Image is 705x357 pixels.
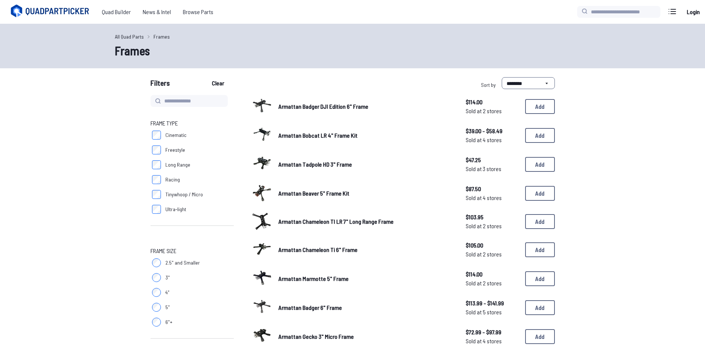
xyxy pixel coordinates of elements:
[278,160,454,169] a: Armattan Tadpole HD 3" Frame
[466,299,519,308] span: $113.99 - $141.99
[481,82,496,88] span: Sort by
[525,242,555,257] button: Add
[252,267,272,290] a: image
[115,33,144,40] a: All Quad Parts
[252,325,272,348] a: image
[525,128,555,143] button: Add
[115,42,591,59] h1: Frames
[278,217,454,226] a: Armattan Chameleon TI LR 7" Long Range Frame
[525,157,555,172] button: Add
[525,329,555,344] button: Add
[177,4,219,19] a: Browse Parts
[152,190,161,199] input: Tinywhoop / Micro
[466,164,519,173] span: Sold at 3 stores
[684,4,702,19] a: Login
[466,270,519,279] span: $114.00
[278,245,454,254] a: Armattan Chameleon Ti 6" Frame
[165,191,203,198] span: Tinywhoop / Micro
[152,145,161,154] input: Freestyle
[152,175,161,184] input: Racing
[152,160,161,169] input: Long Range
[252,238,272,261] a: image
[151,246,177,255] span: Frame Size
[252,238,272,259] img: image
[165,318,172,326] span: 6"+
[466,213,519,222] span: $103.95
[525,271,555,286] button: Add
[466,135,519,144] span: Sold at 4 stores
[278,303,454,312] a: Armattan Badger 6" Frame
[252,153,272,176] a: image
[252,211,272,232] a: image
[466,279,519,288] span: Sold at 2 stores
[466,328,519,337] span: $72.99 - $97.99
[278,161,352,168] span: Armattan Tadpole HD 3" Frame
[206,77,230,89] button: Clear
[252,325,272,346] img: image
[278,304,342,311] span: Armattan Badger 6" Frame
[278,102,454,111] a: Armattan Badger DJI Edition 6" Frame
[466,127,519,135] span: $39.00 - $58.49
[252,212,272,230] img: image
[96,4,137,19] a: Quad Builder
[278,275,349,282] span: Armattan Marmotte 5" Frame
[466,98,519,107] span: $114.00
[252,296,272,319] a: image
[152,318,161,327] input: 6"+
[466,184,519,193] span: $87.50
[151,77,170,92] span: Filters
[165,146,185,154] span: Freestyle
[252,124,272,145] img: image
[278,246,358,253] span: Armattan Chameleon Ti 6" Frame
[525,300,555,315] button: Add
[466,107,519,115] span: Sold at 2 stores
[466,222,519,230] span: Sold at 2 stores
[252,95,272,116] img: image
[165,259,200,266] span: 2.5" and Smaller
[466,241,519,250] span: $105.00
[502,77,555,89] select: Sort by
[153,33,170,40] a: Frames
[252,296,272,317] img: image
[278,332,454,341] a: Armattan Gecko 3" Micro Frame
[252,267,272,288] img: image
[165,161,190,168] span: Long Range
[152,288,161,297] input: 4"
[278,190,349,197] span: Armattan Beaver 5" Frame Kit
[466,155,519,164] span: $47.25
[152,205,161,214] input: Ultra-light
[252,95,272,118] a: image
[525,99,555,114] button: Add
[152,273,161,282] input: 3"
[278,218,394,225] span: Armattan Chameleon TI LR 7" Long Range Frame
[151,119,178,128] span: Frame Type
[466,308,519,317] span: Sold at 5 stores
[466,250,519,259] span: Sold at 2 stores
[165,131,187,139] span: Cinematic
[165,289,169,296] span: 4"
[525,214,555,229] button: Add
[466,337,519,345] span: Sold at 4 stores
[278,189,454,198] a: Armattan Beaver 5" Frame Kit
[252,153,272,174] img: image
[165,274,170,281] span: 3"
[466,193,519,202] span: Sold at 4 stores
[165,206,186,213] span: Ultra-light
[278,132,358,139] span: Armattan Bobcat LR 4" Frame Kit
[152,303,161,312] input: 5"
[152,258,161,267] input: 2.5" and Smaller
[252,182,272,205] a: image
[278,131,454,140] a: Armattan Bobcat LR 4" Frame Kit
[525,186,555,201] button: Add
[252,182,272,203] img: image
[252,124,272,147] a: image
[165,176,180,183] span: Racing
[165,304,170,311] span: 5"
[137,4,177,19] a: News & Intel
[278,103,368,110] span: Armattan Badger DJI Edition 6" Frame
[152,131,161,140] input: Cinematic
[278,333,354,340] span: Armattan Gecko 3" Micro Frame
